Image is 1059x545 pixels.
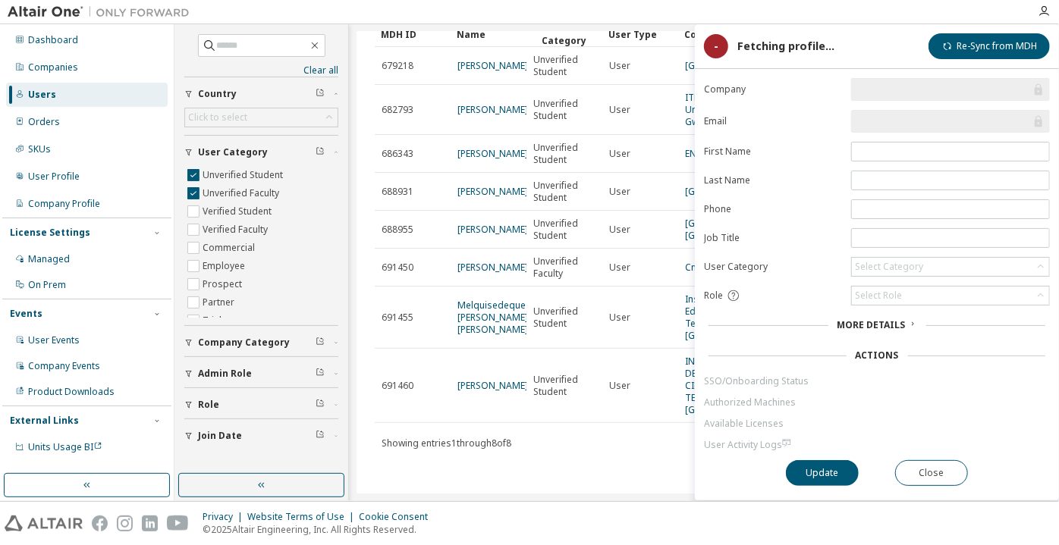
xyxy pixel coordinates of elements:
a: [PERSON_NAME] [457,379,528,392]
span: User [609,224,630,236]
a: INSTITUTO FEDERAL DE EDUCAÇÃO, CIÊNCIA E TECNOLOGIA DO [GEOGRAPHIC_DATA] [685,355,776,416]
label: Unverified Faculty [203,184,282,202]
span: Clear filter [316,146,325,158]
a: Cnam [685,261,710,274]
label: Trial [203,312,225,330]
span: User [609,148,630,160]
span: 691460 [382,380,413,392]
label: Verified Faculty [203,221,271,239]
button: Country [184,77,338,111]
div: Select Category [855,261,923,273]
button: Role [184,388,338,421]
span: 686343 [382,148,413,160]
a: Available Licenses [704,418,1050,430]
span: Clear filter [316,430,325,442]
span: User [609,186,630,198]
label: Prospect [203,275,245,293]
img: altair_logo.svg [5,515,83,531]
div: Select Category [852,258,1049,276]
label: Email [704,115,842,127]
img: youtube.svg [167,515,189,531]
span: Clear filter [316,88,325,100]
button: User Category [184,136,338,169]
a: [PERSON_NAME] [457,261,528,274]
img: facebook.svg [92,515,108,531]
a: [GEOGRAPHIC_DATA], [GEOGRAPHIC_DATA] [685,217,778,242]
a: ENS [685,147,702,160]
img: Altair One [8,5,197,20]
span: Unverified Student [533,98,595,122]
label: Phone [704,203,842,215]
div: Fetching profile... [737,40,834,52]
span: 688955 [382,224,413,236]
img: instagram.svg [117,515,133,531]
div: Click to select [185,108,338,127]
img: linkedin.svg [142,515,158,531]
div: User Events [28,334,80,346]
a: [PERSON_NAME] [457,223,528,236]
div: Select Role [855,290,902,302]
span: 688931 [382,186,413,198]
span: Clear filter [316,368,325,380]
span: Showing entries 1 through 8 of 8 [382,437,511,449]
span: 691455 [382,312,413,324]
label: Company [704,83,842,96]
div: Companies [28,61,78,74]
button: Re-Sync from MDH [929,33,1050,59]
div: MDH ID [381,22,445,46]
button: Close [895,460,968,486]
a: Instituto Federal de Educação, Ciência e Tecnologia do [GEOGRAPHIC_DATA] [685,293,776,342]
span: Unverified Student [533,54,595,78]
div: User Category [533,21,596,47]
span: User [609,104,630,116]
div: Users [28,89,56,101]
span: 679218 [382,60,413,72]
div: License Settings [10,227,90,239]
div: Website Terms of Use [247,511,359,523]
span: Clear filter [316,399,325,411]
div: Managed [28,253,70,265]
label: Unverified Student [203,166,286,184]
div: External Links [10,415,79,427]
label: Partner [203,293,237,312]
a: Melquisedeque [PERSON_NAME] [PERSON_NAME] [457,299,528,336]
label: Verified Student [203,202,275,221]
a: [PERSON_NAME] [457,59,528,72]
button: Company Category [184,326,338,359]
span: Role [704,290,723,302]
span: User [609,312,630,324]
div: Select Role [852,287,1049,305]
div: SKUs [28,143,51,155]
span: 682793 [382,104,413,116]
div: Orders [28,116,60,128]
a: SSO/Onboarding Status [704,375,1050,387]
span: Admin Role [198,368,252,380]
label: Commercial [203,239,258,257]
div: Dashboard [28,34,78,46]
span: User [609,380,630,392]
span: User Activity Logs [704,438,791,451]
div: User Type [608,22,672,46]
span: Country [198,88,237,100]
p: © 2025 Altair Engineering, Inc. All Rights Reserved. [203,523,437,536]
div: Events [10,308,42,320]
label: Employee [203,257,248,275]
span: Company Category [198,337,290,349]
span: Unverified Student [533,180,595,204]
span: User [609,60,630,72]
div: Privacy [203,511,247,523]
button: Update [786,460,859,486]
span: User [609,262,630,274]
span: 691450 [382,262,413,274]
span: Units Usage BI [28,440,102,453]
div: Company [684,22,748,46]
span: Unverified Student [533,305,595,330]
label: First Name [704,146,842,158]
div: On Prem [28,279,66,291]
button: Admin Role [184,357,338,390]
label: Job Title [704,232,842,244]
span: Role [198,399,219,411]
span: Unverified Student [533,374,595,398]
a: [GEOGRAPHIC_DATA] [685,59,776,72]
button: Join Date [184,419,338,453]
